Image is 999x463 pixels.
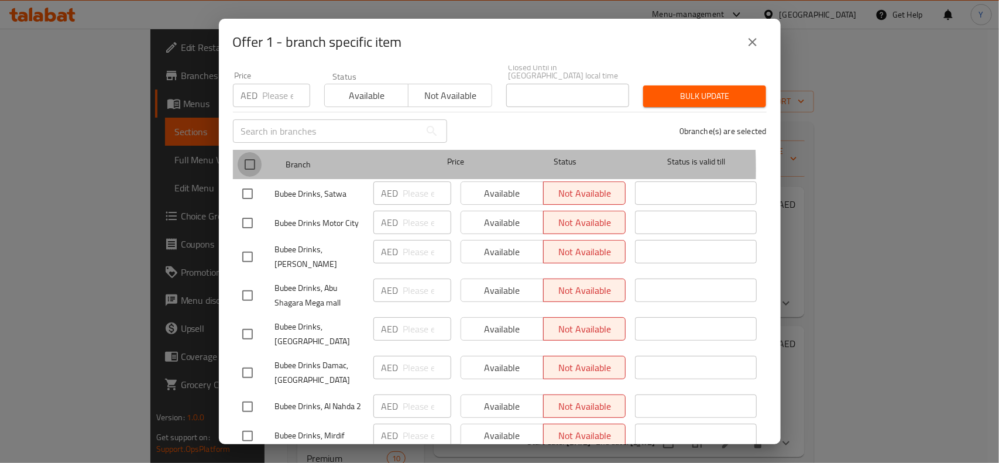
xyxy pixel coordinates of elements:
input: Please enter price [403,240,451,263]
span: Bubee Drinks, Al Nahda 2 [275,399,364,414]
span: Status is valid till [635,155,757,169]
button: Bulk update [643,85,766,107]
input: Please enter price [403,211,451,234]
input: Please enter price [403,424,451,447]
input: Please enter price [403,181,451,205]
span: Status [504,155,626,169]
input: Please enter price [403,317,451,341]
p: AED [382,245,399,259]
input: Please enter price [403,279,451,302]
button: Not available [408,84,492,107]
p: AED [382,361,399,375]
input: Please enter price [263,84,310,107]
span: Bubee Drinks Damac, [GEOGRAPHIC_DATA] [275,358,364,387]
input: Please enter price [403,395,451,418]
p: AED [382,215,399,229]
span: Bubee Drinks, Satwa [275,187,364,201]
span: Not available [413,87,488,104]
p: AED [382,283,399,297]
p: AED [382,186,399,200]
p: AED [382,322,399,336]
p: AED [382,399,399,413]
span: Price [417,155,495,169]
p: 0 branche(s) are selected [679,125,767,137]
span: Bulk update [653,89,757,104]
span: Available [329,87,404,104]
h2: Offer 1 - branch specific item [233,33,402,52]
input: Please enter price [403,356,451,379]
span: Bubee Drinks, Mirdif [275,428,364,443]
span: Bubee Drinks, Abu Shagara Mega mall [275,281,364,310]
button: close [739,28,767,56]
span: Bubee Drinks Motor City [275,216,364,231]
span: Branch [286,157,407,172]
span: Bubee Drinks, [GEOGRAPHIC_DATA] [275,320,364,349]
p: AED [382,428,399,443]
input: Search in branches [233,119,420,143]
p: AED [241,88,258,102]
span: Bubee Drinks, [PERSON_NAME] [275,242,364,272]
button: Available [324,84,408,107]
